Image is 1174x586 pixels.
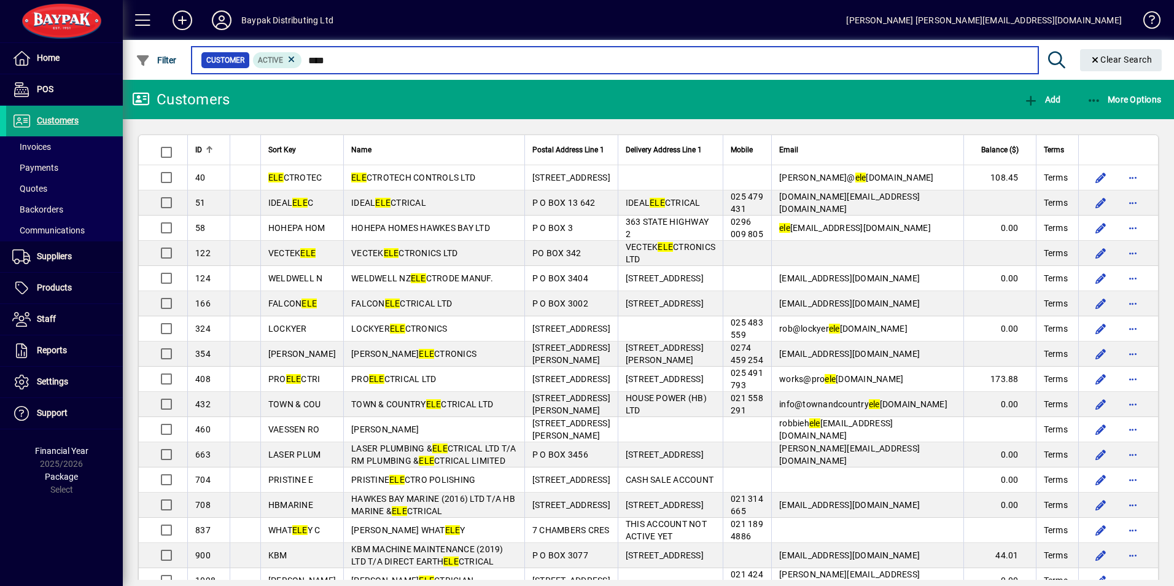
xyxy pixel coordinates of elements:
a: Communications [6,220,123,241]
span: Package [45,472,78,482]
span: Mobile [731,143,753,157]
div: [PERSON_NAME] [PERSON_NAME][EMAIL_ADDRESS][DOMAIN_NAME] [846,10,1122,30]
button: More options [1123,470,1143,490]
span: LOCKYER CTRONICS [351,324,448,334]
td: 0.00 [963,392,1035,417]
span: VAESSEN RO [268,424,320,434]
span: P O BOX 3002 [532,299,588,308]
button: More Options [1084,88,1165,111]
span: Terms [1044,272,1068,284]
span: 1098 [195,576,216,585]
span: Terms [1044,348,1068,360]
span: HBMARINE [268,500,313,510]
button: More options [1123,218,1143,238]
button: Edit [1091,344,1111,364]
span: LOCKYER [268,324,307,334]
em: ELE [292,198,308,208]
span: Backorders [12,205,63,214]
span: More Options [1087,95,1162,104]
span: 663 [195,450,211,459]
span: LASER PLUM [268,450,321,459]
span: IDEAL CTRICAL [626,198,701,208]
button: Edit [1091,520,1111,540]
span: 0274 459 254 [731,343,763,365]
span: [PERSON_NAME] WHAT Y [351,525,465,535]
td: 0.00 [963,216,1035,241]
em: ELE [650,198,665,208]
span: [PERSON_NAME] CTRICIAN [351,576,473,585]
span: [STREET_ADDRESS] [532,500,610,510]
td: 0.00 [963,442,1035,467]
span: robbieh [EMAIL_ADDRESS][DOMAIN_NAME] [779,418,893,440]
span: 021 314 665 [731,494,763,516]
div: Name [351,143,517,157]
span: HOUSE POWER (HB) LTD [626,393,707,415]
span: Home [37,53,60,63]
span: Communications [12,225,85,235]
span: 58 [195,223,206,233]
span: TOWN & COUNTRY CTRICAL LTD [351,399,493,409]
span: P O BOX 3404 [532,273,588,283]
span: rob@lockyer [DOMAIN_NAME] [779,324,908,334]
a: Quotes [6,178,123,199]
span: Terms [1044,171,1068,184]
span: Suppliers [37,251,72,261]
span: LASER PLUMBING & CTRICAL LTD T/A RM PLUMBING & CTRICAL LIMITED [351,443,516,466]
a: POS [6,74,123,105]
div: Email [779,143,956,157]
em: ele [809,418,820,428]
em: ELE [658,242,673,252]
span: 025 479 431 [731,192,763,214]
a: Suppliers [6,241,123,272]
em: ELE [426,399,441,409]
em: ELE [384,248,399,258]
span: PRO CTRI [268,374,321,384]
em: ELE [432,443,448,453]
span: [STREET_ADDRESS] [626,450,704,459]
button: Edit [1091,545,1111,565]
span: VECTEK CTRONICS LTD [351,248,457,258]
a: Products [6,273,123,303]
span: CTROTEC [268,173,322,182]
a: Payments [6,157,123,178]
td: 173.88 [963,367,1035,392]
td: 44.01 [963,543,1035,568]
span: Support [37,408,68,418]
span: WELDWELL N [268,273,323,283]
span: [EMAIL_ADDRESS][DOMAIN_NAME] [779,349,920,359]
span: WELDWELL NZ CTRODE MANUF. [351,273,493,283]
button: Edit [1091,495,1111,515]
div: Customers [132,90,230,109]
span: TOWN & COU [268,399,321,409]
mat-chip: Activation Status: Active [253,52,302,68]
em: ELE [369,374,384,384]
span: PRISTINE E [268,475,314,485]
td: 0.00 [963,467,1035,493]
em: ELE [443,557,459,566]
span: 354 [195,349,211,359]
em: ELE [268,173,284,182]
span: CASH SALE ACCOUNT [626,475,713,485]
em: ELE [419,576,434,585]
button: Edit [1091,294,1111,313]
span: 025 483 559 [731,318,763,340]
button: More options [1123,394,1143,414]
span: Email [779,143,798,157]
span: Terms [1044,322,1068,335]
span: Active [258,56,283,64]
span: [EMAIL_ADDRESS][DOMAIN_NAME] [779,299,920,308]
span: Clear Search [1090,55,1153,64]
span: [STREET_ADDRESS] [626,550,704,560]
button: Add [1020,88,1063,111]
td: 108.45 [963,165,1035,190]
span: Products [37,283,72,292]
a: Home [6,43,123,74]
span: Customers [37,115,79,125]
button: Edit [1091,168,1111,187]
span: THIS ACCOUNT NOT ACTIVE YET [626,519,707,541]
span: VECTEK CTRONICS LTD [626,242,715,264]
button: Edit [1091,243,1111,263]
span: Terms [1044,423,1068,436]
button: More options [1123,369,1143,389]
td: 0.00 [963,316,1035,342]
